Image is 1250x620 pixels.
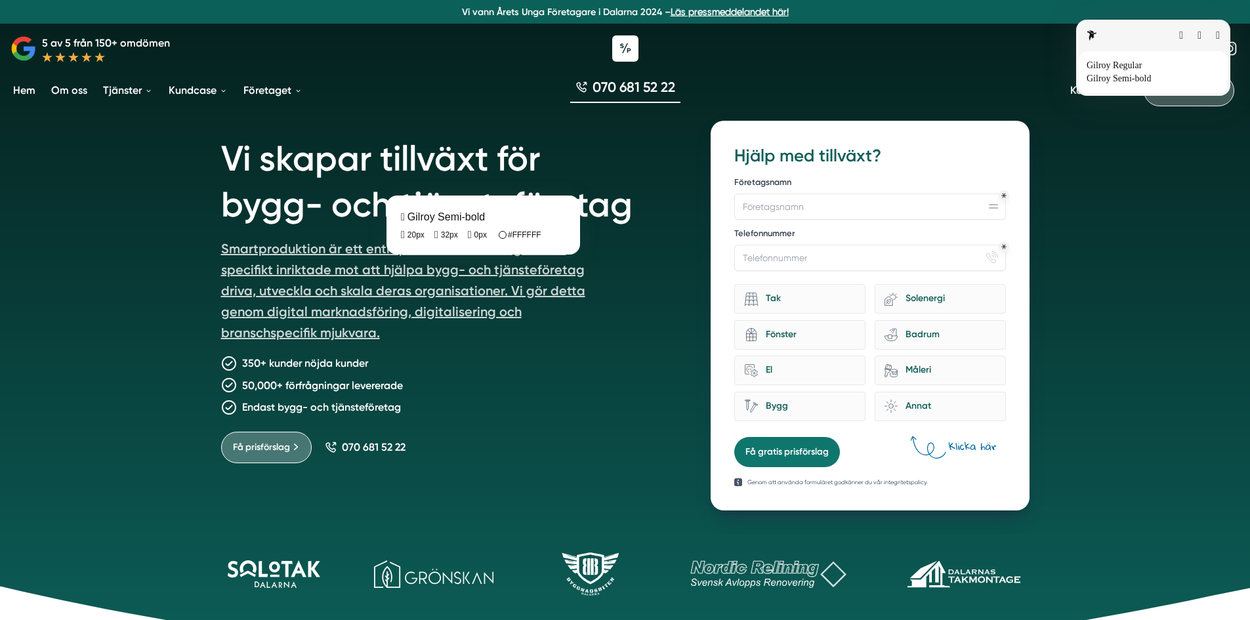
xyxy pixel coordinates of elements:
[734,437,840,467] button: Få gratis prisförslag
[758,362,835,379] h5: El
[242,399,401,415] p: Endast bygg- och tjänsteföretag
[734,228,1005,242] label: Telefonnummer
[758,290,835,308] h5: Tak
[5,5,1245,18] p: Vi vann Årets Unga Företagare i Dalarna 2024 –
[221,241,585,341] fontsninja-text: Smartproduktion är ett entreprenörsdrivet bolag som är specifikt inriktade mot att hjälpa bygg- o...
[734,194,1005,220] input: Företagsnamn
[898,362,974,379] h5: Måleri
[570,77,680,103] a: 070 681 52 22
[671,7,789,17] a: Läs pressmeddelandet här!
[221,121,680,238] h1: Vi skapar tillväxt för bygg- och tjänsteföretag
[100,73,156,107] a: Tjänster
[166,73,230,107] a: Kundcase
[898,398,974,415] h5: Annat
[1070,84,1133,96] a: Kontakta oss
[758,326,835,344] h5: Fönster
[241,73,305,107] a: Företaget
[758,398,835,415] h5: Bygg
[242,355,368,371] p: 350+ kunder nöjda kunder
[10,73,38,107] a: Hem
[325,441,406,453] a: 070 681 52 22
[898,290,974,308] h5: Solenergi
[734,144,1005,168] h3: Hjälp med tillväxt?
[103,84,142,96] span: Tjänster
[342,441,406,453] span: 070 681 52 22
[898,326,974,344] h5: Badrum
[747,478,928,487] p: Genom att använda formuläret godkänner du vår integritetspolicy.
[49,73,90,107] a: Om oss
[169,84,217,96] span: Kundcase
[734,245,1005,271] input: Telefonnummer
[13,84,35,96] span: Hem
[233,440,290,455] span: Få prisförslag
[42,35,170,51] p: 5 av 5 från 150+ omdömen
[51,84,87,96] span: Om oss
[593,77,675,96] span: 070 681 52 22
[221,432,312,463] a: Få prisförslag
[734,176,1005,191] label: Företagsnamn
[242,377,403,394] p: 50,000+ förfrågningar levererade
[243,84,291,96] span: Företaget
